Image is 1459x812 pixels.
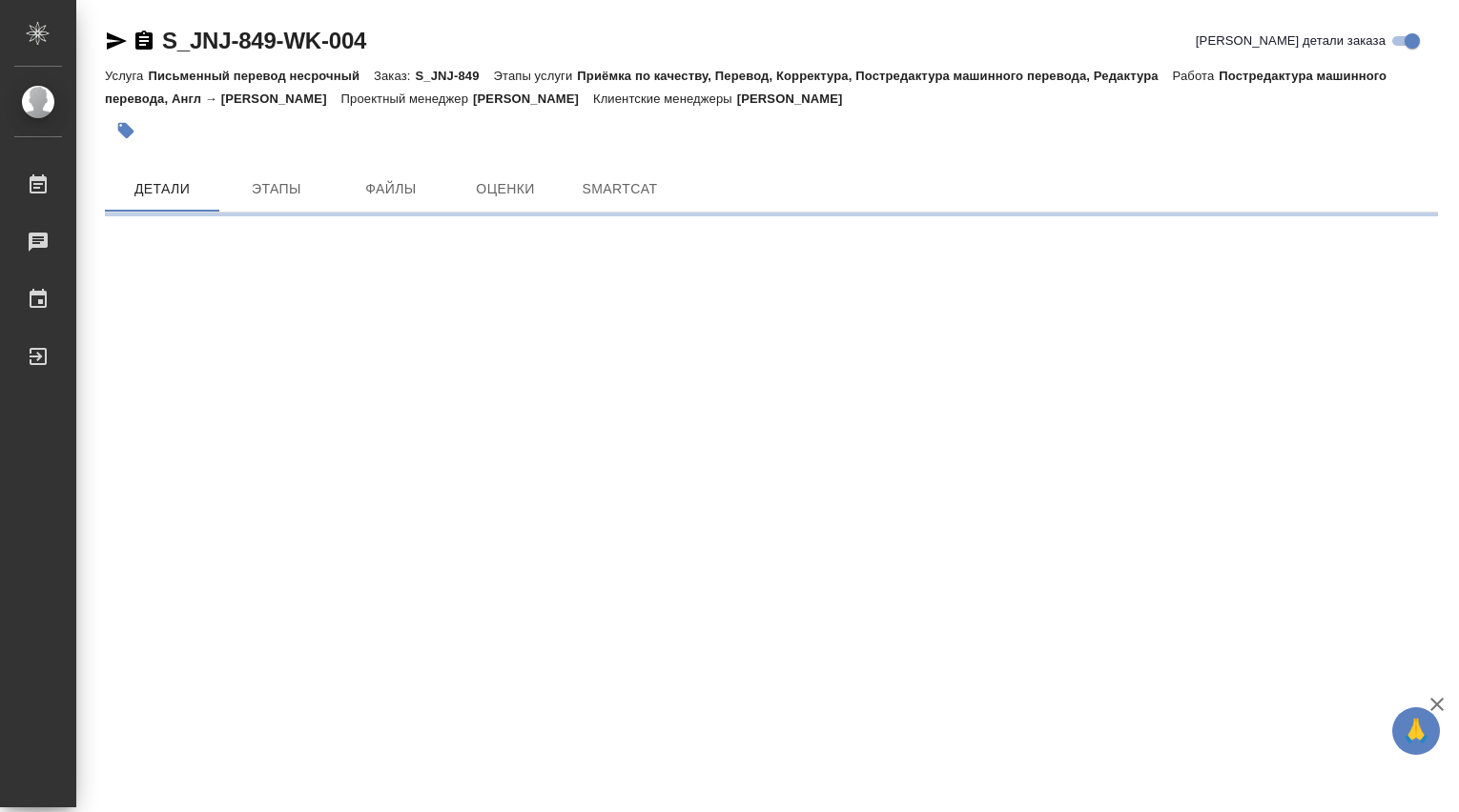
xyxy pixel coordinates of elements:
span: Оценки [460,177,551,201]
p: Работа [1173,69,1220,83]
span: SmartCat [574,177,666,201]
p: S_JNJ-849 [415,69,493,83]
p: Клиентские менеджеры [593,91,737,106]
p: Этапы услуги [494,69,578,83]
a: S_JNJ-849-WK-004 [162,28,366,53]
p: Приёмка по качеству, Перевод, Корректура, Постредактура машинного перевода, Редактура [577,69,1172,83]
p: [PERSON_NAME] [473,91,593,106]
span: Детали [116,177,208,201]
p: Услуга [105,69,148,83]
span: 🙏 [1400,711,1432,751]
span: Этапы [231,177,322,201]
p: Проектный менеджер [341,91,473,106]
span: [PERSON_NAME] детали заказа [1196,31,1386,51]
p: Письменный перевод несрочный [148,69,374,83]
button: Добавить тэг [105,110,147,152]
span: Файлы [345,177,437,201]
p: Заказ: [374,69,415,83]
button: Скопировать ссылку [133,30,155,52]
p: [PERSON_NAME] [737,91,857,106]
button: Скопировать ссылку для ЯМессенджера [105,30,128,52]
button: 🙏 [1392,707,1440,755]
